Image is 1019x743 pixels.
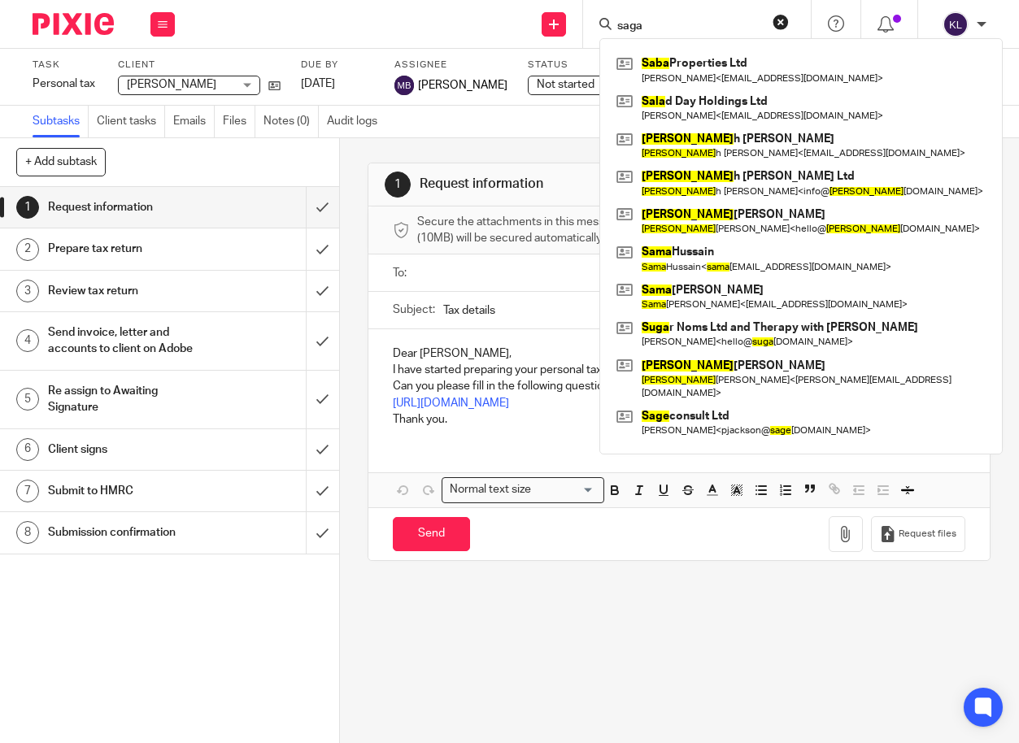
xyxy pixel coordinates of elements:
div: 8 [16,521,39,544]
input: Send [393,517,470,552]
a: Emails [173,106,215,137]
label: To: [393,265,411,281]
img: Pixie [33,13,114,35]
label: Subject: [393,302,435,318]
div: Search for option [442,477,604,502]
h1: Prepare tax return [48,237,209,261]
label: Task [33,59,98,72]
label: Assignee [394,59,507,72]
label: Status [528,59,690,72]
span: Not started [537,79,594,90]
a: Notes (0) [263,106,319,137]
h1: Send invoice, letter and accounts to client on Adobe [48,320,209,362]
h1: Submission confirmation [48,520,209,545]
div: 1 [16,196,39,219]
a: [URL][DOMAIN_NAME] [393,398,509,409]
h1: Request information [420,176,714,193]
div: 2 [16,238,39,261]
h1: Submit to HMRC [48,479,209,503]
a: Subtasks [33,106,89,137]
label: Due by [301,59,374,72]
span: Normal text size [446,481,534,498]
div: 1 [385,172,411,198]
div: 6 [16,438,39,461]
span: Request files [899,528,956,541]
a: Files [223,106,255,137]
div: 7 [16,480,39,502]
p: Thank you. [393,411,965,428]
p: Can you please fill in the following questionnaire in the fields which are relevant to your situa... [393,378,965,394]
label: Client [118,59,281,72]
p: Dear [PERSON_NAME], [393,345,965,362]
h1: Client signs [48,437,209,462]
span: [PERSON_NAME] [418,77,507,93]
img: svg%3E [943,11,969,37]
input: Search [616,20,762,34]
h1: Request information [48,195,209,219]
h1: Review tax return [48,279,209,303]
button: Request files [871,516,965,553]
div: 3 [16,280,39,302]
div: 4 [16,329,39,352]
span: [DATE] [301,78,335,89]
p: I have started preparing your personal tax return, aiming to file it by [DATE]. [393,362,965,378]
input: Search for option [536,481,594,498]
div: Personal tax [33,76,98,92]
span: Secure the attachments in this message. Files exceeding the size limit (10MB) will be secured aut... [417,214,802,247]
span: [PERSON_NAME] [127,79,216,90]
button: + Add subtask [16,148,106,176]
img: svg%3E [394,76,414,95]
a: Client tasks [97,106,165,137]
button: Clear [773,14,789,30]
div: 5 [16,388,39,411]
h1: Re assign to Awaiting Signature [48,379,209,420]
a: Audit logs [327,106,385,137]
